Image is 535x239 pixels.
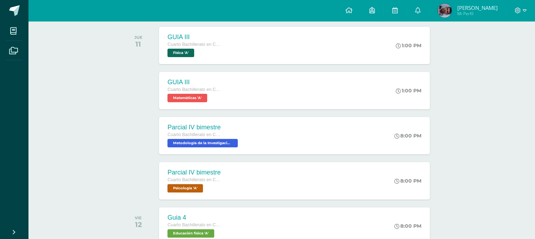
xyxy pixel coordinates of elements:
div: GUIA III [167,79,220,86]
div: 11 [134,40,142,48]
span: [PERSON_NAME] [457,4,497,11]
div: Parcial IV bimestre [167,169,221,176]
div: VIE [135,215,142,220]
span: Metodología de la Investigación 'A' [167,139,238,147]
span: Cuarto Bachillerato en Ciencias Biológicas [PERSON_NAME]. CCLL en Ciencias Biológicas [167,42,220,47]
div: 8:00 PM [394,223,421,229]
div: 12 [135,220,142,229]
span: Cuarto Bachillerato en Ciencias Biológicas [PERSON_NAME]. CCLL en Ciencias Biológicas [167,177,220,182]
div: GUIA III [167,33,220,41]
div: 8:00 PM [394,133,421,139]
div: Guia 4 [167,214,220,221]
span: Mi Perfil [457,11,497,17]
div: JUE [134,35,142,40]
div: Parcial IV bimestre [167,124,240,131]
span: Matemáticas 'A' [167,94,207,102]
div: 8:00 PM [394,178,421,184]
span: Cuarto Bachillerato en Ciencias Biológicas [PERSON_NAME]. CCLL en Ciencias Biológicas [167,132,220,137]
span: Física 'A' [167,49,194,57]
span: Cuarto Bachillerato en Ciencias Biológicas [PERSON_NAME]. CCLL en Ciencias Biológicas [167,222,220,227]
span: Psicología 'A' [167,184,203,192]
div: 1:00 PM [396,87,421,94]
span: Educación física 'A' [167,229,214,238]
img: 91627a726e5daafc79a5340cdf0f4749.png [438,4,452,18]
div: 1:00 PM [396,42,421,49]
span: Cuarto Bachillerato en Ciencias Biológicas [PERSON_NAME]. CCLL en Ciencias Biológicas [167,87,220,92]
